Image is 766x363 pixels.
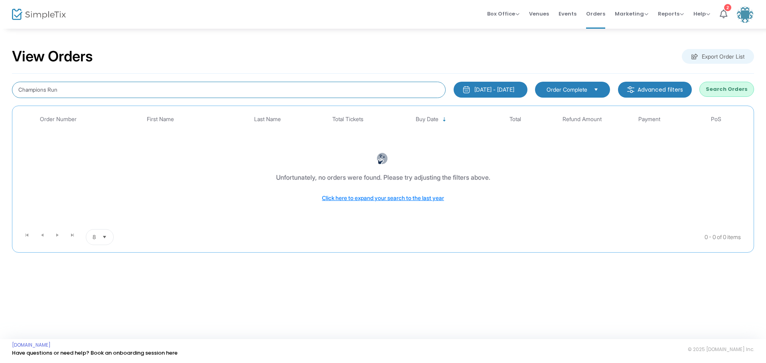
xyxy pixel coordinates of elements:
[590,85,602,94] button: Select
[529,4,549,24] span: Venues
[40,116,77,123] span: Order Number
[711,116,721,123] span: PoS
[627,86,635,94] img: filter
[586,4,605,24] span: Orders
[559,4,576,24] span: Events
[699,82,754,97] button: Search Orders
[276,173,490,182] div: Unfortunately, no orders were found. Please try adjusting the filters above.
[462,86,470,94] img: monthly
[12,349,178,357] a: Have questions or need help? Book an onboarding session here
[93,233,96,241] span: 8
[147,116,174,123] span: First Name
[376,153,388,165] img: face-thinking.png
[314,110,381,129] th: Total Tickets
[441,116,448,123] span: Sortable
[724,4,731,11] div: 2
[688,346,754,353] span: © 2025 [DOMAIN_NAME] Inc.
[16,110,750,226] div: Data table
[322,194,444,201] span: Click here to expand your search to the last year
[12,82,446,98] input: Search by name, email, phone, order number, ip address, or last 4 digits of card
[416,116,438,123] span: Buy Date
[618,82,692,98] m-button: Advanced filters
[12,48,93,65] h2: View Orders
[474,86,514,94] div: [DATE] - [DATE]
[549,110,616,129] th: Refund Amount
[547,86,587,94] span: Order Complete
[615,10,648,18] span: Marketing
[99,230,110,245] button: Select
[693,10,710,18] span: Help
[193,229,741,245] kendo-pager-info: 0 - 0 of 0 items
[658,10,684,18] span: Reports
[254,116,281,123] span: Last Name
[12,342,51,348] a: [DOMAIN_NAME]
[487,10,519,18] span: Box Office
[454,82,527,98] button: [DATE] - [DATE]
[638,116,660,123] span: Payment
[482,110,549,129] th: Total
